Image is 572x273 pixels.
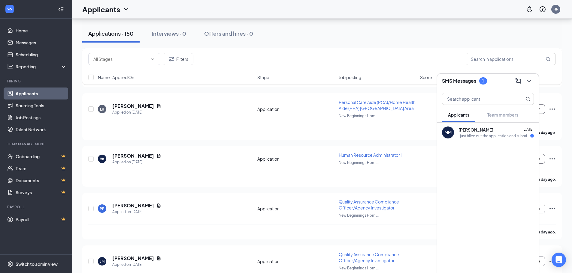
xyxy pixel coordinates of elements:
[156,256,161,261] svg: Document
[339,114,379,118] span: New Beginnings Hom ...
[538,130,555,135] b: a day ago
[442,78,476,84] h3: SMS Messages
[339,152,402,158] span: Human Resource Administrator I
[524,76,534,86] button: ChevronDown
[112,109,161,115] div: Applied on [DATE]
[448,112,469,117] span: Applicants
[538,177,555,182] b: a day ago
[487,112,518,117] span: Team members
[466,53,556,65] input: Search in applications
[444,129,452,135] div: MM
[7,204,66,209] div: Payroll
[549,205,556,212] svg: Ellipses
[538,230,555,234] b: a day ago
[58,6,64,12] svg: Collapse
[112,153,154,159] h5: [PERSON_NAME]
[16,88,67,99] a: Applicants
[526,6,533,13] svg: Notifications
[112,103,154,109] h5: [PERSON_NAME]
[156,203,161,208] svg: Document
[112,159,161,165] div: Applied on [DATE]
[98,74,134,80] span: Name · Applied On
[339,160,379,165] span: New Beginnings Hom ...
[16,49,67,61] a: Scheduling
[257,156,335,162] div: Application
[16,111,67,123] a: Job Postings
[16,64,67,70] div: Reporting
[16,123,67,135] a: Talent Network
[339,266,379,270] span: New Beginnings Hom ...
[420,74,432,80] span: Score
[100,107,104,112] div: LR
[549,258,556,265] svg: Ellipses
[16,99,67,111] a: Sourcing Tools
[123,6,130,13] svg: ChevronDown
[525,96,530,101] svg: MagnifyingGlass
[7,64,13,70] svg: Analysis
[549,155,556,162] svg: Ellipses
[16,261,58,267] div: Switch to admin view
[112,255,154,262] h5: [PERSON_NAME]
[525,77,533,85] svg: ChevronDown
[549,105,556,113] svg: Ellipses
[515,77,522,85] svg: ComposeMessage
[100,259,104,264] div: JM
[16,174,67,186] a: DocumentsCrown
[93,56,148,62] input: All Stages
[150,57,155,61] svg: ChevronDown
[552,253,566,267] div: Open Intercom Messenger
[546,57,550,61] svg: MagnifyingGlass
[112,202,154,209] h5: [PERSON_NAME]
[257,106,335,112] div: Application
[339,199,399,210] span: Quality Assurance Compliance Officer/Agency Investigator
[513,76,523,86] button: ComposeMessage
[16,186,67,198] a: SurveysCrown
[100,156,104,162] div: BK
[339,74,361,80] span: Job posting
[257,74,269,80] span: Stage
[7,141,66,147] div: Team Management
[339,252,399,263] span: Quality Assurance Compliance Officer/Agency Investigator
[112,262,161,268] div: Applied on [DATE]
[16,37,67,49] a: Messages
[257,206,335,212] div: Application
[482,78,484,83] div: 1
[339,99,416,111] span: Personal Care Aide (PCA)/Home Health Aide (HHA) [GEOGRAPHIC_DATA] Area
[16,150,67,162] a: OnboardingCrown
[459,133,530,138] div: I just filled out the application and submitted it, however, I saw that there was a spot to uploa...
[7,79,66,84] div: Hiring
[553,7,558,12] div: HR
[156,153,161,158] svg: Document
[168,55,175,63] svg: Filter
[82,4,120,14] h1: Applicants
[16,25,67,37] a: Home
[100,206,104,211] div: PP
[7,261,13,267] svg: Settings
[522,127,534,132] span: [DATE]
[88,30,134,37] div: Applications · 150
[539,6,546,13] svg: QuestionInfo
[339,213,379,218] span: New Beginnings Hom ...
[204,30,253,37] div: Offers and hires · 0
[16,213,67,225] a: PayrollCrown
[163,53,193,65] button: Filter Filters
[16,162,67,174] a: TeamCrown
[112,209,161,215] div: Applied on [DATE]
[152,30,186,37] div: Interviews · 0
[7,6,13,12] svg: WorkstreamLogo
[257,258,335,264] div: Application
[156,104,161,108] svg: Document
[459,127,493,133] span: [PERSON_NAME]
[442,93,513,105] input: Search applicant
